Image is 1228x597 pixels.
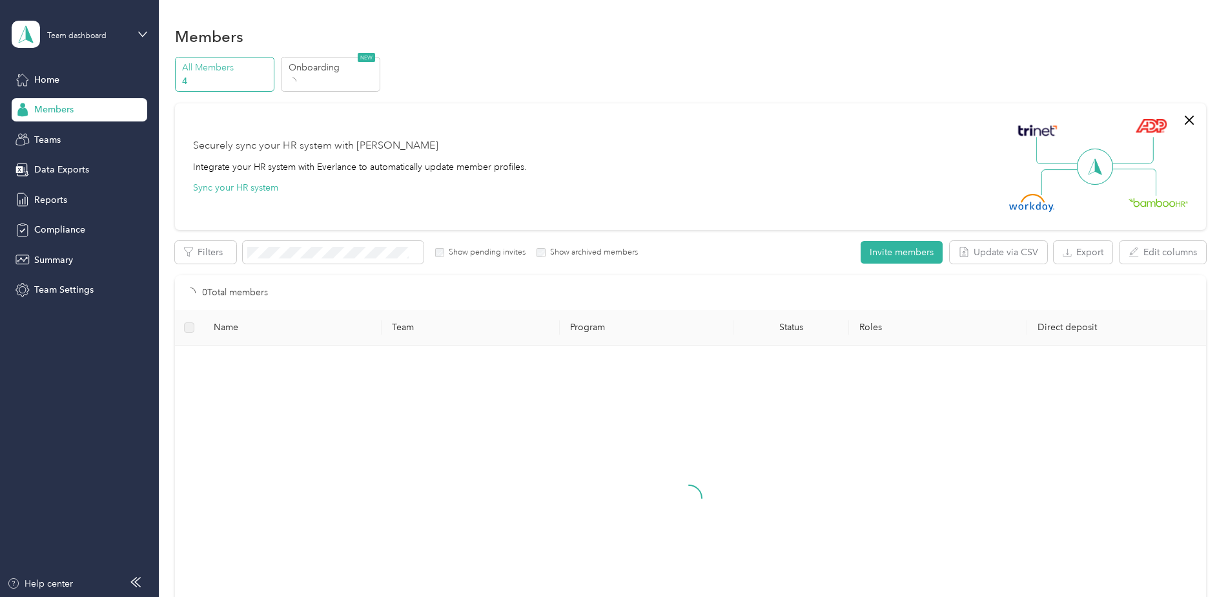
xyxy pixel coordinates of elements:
div: Team dashboard [47,32,107,40]
button: Invite members [861,241,943,264]
span: Members [34,103,74,116]
img: Workday [1009,194,1054,212]
span: NEW [358,53,375,62]
img: Line Right Up [1109,137,1154,164]
img: Line Left Up [1036,137,1081,165]
p: Onboarding [289,61,376,74]
span: Data Exports [34,163,89,176]
button: Sync your HR system [193,181,278,194]
img: Line Right Down [1111,169,1156,196]
th: Roles [849,310,1027,346]
button: Edit columns [1120,241,1206,264]
span: Compliance [34,223,85,236]
button: Export [1054,241,1112,264]
span: Summary [34,253,73,267]
div: Integrate your HR system with Everlance to automatically update member profiles. [193,160,527,174]
iframe: Everlance-gr Chat Button Frame [1156,525,1228,597]
th: Program [560,310,733,346]
p: 4 [182,74,270,88]
span: Name [214,322,371,333]
img: Line Left Down [1041,169,1086,195]
h1: Members [175,30,243,43]
div: Securely sync your HR system with [PERSON_NAME] [193,138,438,154]
img: BambooHR [1129,198,1188,207]
th: Team [382,310,560,346]
span: Home [34,73,59,87]
th: Direct deposit [1027,310,1205,346]
label: Show archived members [546,247,638,258]
button: Update via CSV [950,241,1047,264]
th: Name [203,310,382,346]
button: Filters [175,241,236,264]
p: 0 Total members [202,286,268,300]
span: Team Settings [34,283,94,297]
img: ADP [1135,118,1167,133]
img: Trinet [1015,121,1060,140]
p: All Members [182,61,270,74]
button: Help center [7,577,73,591]
span: Teams [34,133,61,147]
th: Status [733,310,849,346]
label: Show pending invites [444,247,526,258]
span: Reports [34,193,67,207]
